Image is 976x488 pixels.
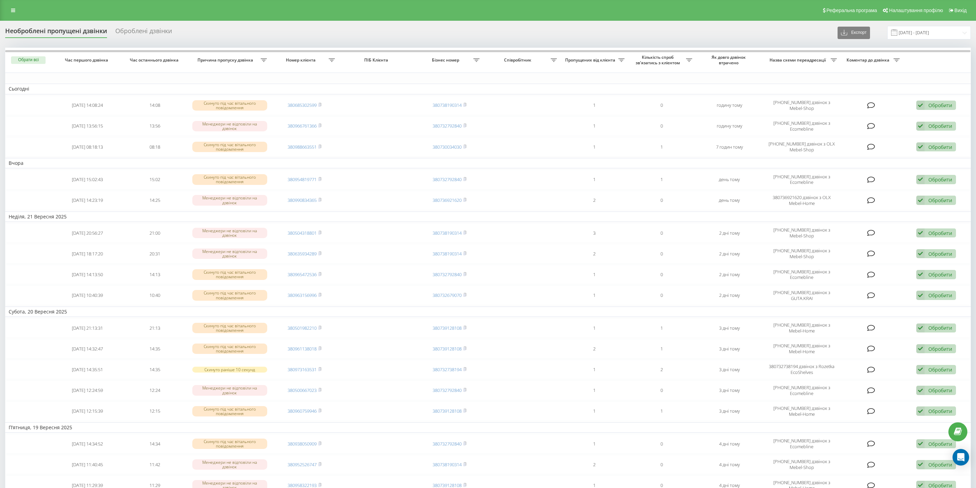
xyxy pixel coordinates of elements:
div: Менеджери не відповіли на дзвінок [192,248,267,259]
div: Скинуто раніше 10 секунд [192,367,267,373]
div: Скинуто під час вітального повідомлення [192,142,267,152]
td: Сьогодні [5,84,971,94]
td: годину тому [696,96,763,115]
td: [DATE] 21:13:31 [54,318,121,338]
td: [PHONE_NUMBER] дзвінок з Mebel-Home [763,318,841,338]
td: 3 дні тому [696,318,763,338]
a: 380730034030 [433,144,462,150]
div: Менеджери не відповіли на дзвінок [192,459,267,470]
a: 380960759946 [288,408,317,414]
td: 0 [628,244,696,263]
a: 380966761366 [288,123,317,129]
a: 380732792840 [433,441,462,447]
td: годину тому [696,116,763,136]
td: 14:13 [121,265,189,284]
td: [PHONE_NUMBER] дзвінок з GUTA.KRAI [763,285,841,305]
div: Скинуто під час вітального повідомлення [192,174,267,185]
td: 2 [628,360,696,379]
td: 2 [560,244,628,263]
a: 380963156996 [288,292,317,298]
div: Скинуто під час вітального повідомлення [192,406,267,416]
span: Причина пропуску дзвінка [192,57,260,63]
td: [PHONE_NUMBER] дзвінок з Ecomebline [763,381,841,400]
td: 12:24 [121,381,189,400]
span: Бізнес номер [419,57,474,63]
td: 20:31 [121,244,189,263]
div: Обробити [928,441,952,447]
div: Оброблені дзвінки [115,27,172,38]
td: [PHONE_NUMBER] дзвінок з Mebel-Shop [763,455,841,474]
div: Менеджери не відповіли на дзвінок [192,228,267,238]
td: [DATE] 11:40:45 [54,455,121,474]
td: день тому [696,191,763,210]
div: Скинуто під час вітального повідомлення [192,344,267,354]
td: [PHONE_NUMBER] дзвінок з Mebel-Shop [763,244,841,263]
span: ПІБ Клієнта [345,57,408,63]
div: Обробити [928,366,952,373]
td: 11:42 [121,455,189,474]
td: [DATE] 14:32:47 [54,339,121,358]
a: 380738190314 [433,251,462,257]
td: [DATE] 12:24:59 [54,381,121,400]
td: 21:13 [121,318,189,338]
td: 1 [628,318,696,338]
td: [DATE] 20:56:27 [54,223,121,243]
div: Обробити [928,408,952,414]
div: Обробити [928,197,952,204]
a: 380938050909 [288,441,317,447]
td: 7 годин тому [696,137,763,157]
div: Обробити [928,102,952,109]
span: Налаштування профілю [889,8,943,13]
span: Як довго дзвінок втрачено [702,55,757,65]
td: 380736921620 дзвінок з OLX Mebel-Home [763,191,841,210]
div: Обробити [928,346,952,352]
div: Скинуто під час вітального повідомлення [192,439,267,449]
span: Співробітник [487,57,550,63]
td: [PHONE_NUMBER] дзвінок з Ecomebline [763,116,841,136]
td: 0 [628,434,696,453]
td: [DATE] 14:35:51 [54,360,121,379]
td: 4 дні тому [696,455,763,474]
td: 1 [628,402,696,421]
td: 10:40 [121,285,189,305]
div: Менеджери не відповіли на дзвінок [192,385,267,395]
td: 3 дні тому [696,339,763,358]
td: 1 [560,265,628,284]
a: 380954819771 [288,176,317,182]
td: [PHONE_NUMBER] дзвінок з Ecomebline [763,265,841,284]
td: день тому [696,170,763,189]
a: 380732792840 [433,123,462,129]
td: [DATE] 13:56:15 [54,116,121,136]
div: Обробити [928,461,952,468]
td: [PHONE_NUMBER] дзвінок з Ecomebline [763,170,841,189]
td: 13:56 [121,116,189,136]
a: 380732679070 [433,292,462,298]
td: 14:25 [121,191,189,210]
div: Open Intercom Messenger [953,449,969,466]
td: 1 [560,285,628,305]
td: 380732738194 дзвінок з Rozetka EcoShelves [763,360,841,379]
a: 380501982210 [288,325,317,331]
td: 0 [628,223,696,243]
div: Обробити [928,292,952,299]
td: [DATE] 18:17:20 [54,244,121,263]
td: [DATE] 10:40:39 [54,285,121,305]
div: Скинуто під час вітального повідомлення [192,269,267,280]
td: [PHONE_NUMBER] дзвінок з Mebel-Shop [763,223,841,243]
td: 3 дні тому [696,381,763,400]
span: Номер клієнта [274,57,329,63]
span: Реферальна програма [827,8,877,13]
td: 2 дні тому [696,223,763,243]
div: Обробити [928,251,952,257]
td: 12:15 [121,402,189,421]
span: Коментар до дзвінка [844,57,893,63]
td: 08:18 [121,137,189,157]
a: 380739128108 [433,408,462,414]
td: 1 [560,137,628,157]
td: 0 [628,285,696,305]
td: 4 дні тому [696,434,763,453]
td: 2 дні тому [696,244,763,263]
td: [DATE] 14:08:24 [54,96,121,115]
td: 1 [628,170,696,189]
td: 2 дні тому [696,285,763,305]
